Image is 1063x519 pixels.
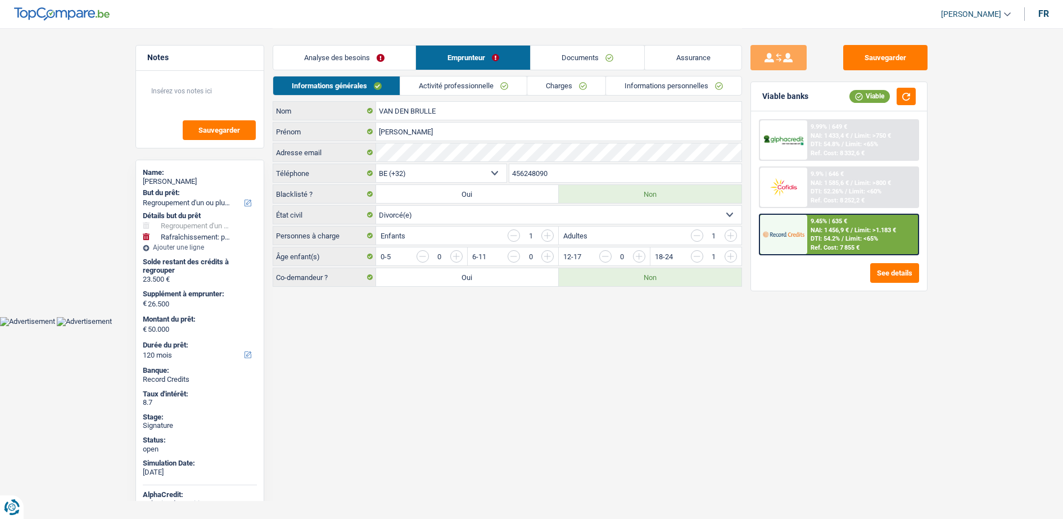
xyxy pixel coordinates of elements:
[645,46,741,70] a: Assurance
[811,188,843,195] span: DTI: 52.26%
[811,227,849,234] span: NAI: 1 456,9 €
[143,177,257,186] div: [PERSON_NAME]
[143,490,257,499] div: AlphaCredit:
[709,232,719,240] div: 1
[143,258,257,275] div: Solde restant des crédits à regrouper
[811,244,860,251] div: Ref. Cost: 7 855 €
[143,188,255,197] label: But du prêt:
[143,413,257,422] div: Stage:
[143,499,257,508] div: Submitted & Waiting
[273,143,376,161] label: Adresse email
[147,53,252,62] h5: Notes
[762,92,808,101] div: Viable banks
[811,170,844,178] div: 9.9% | 646 €
[143,315,255,324] label: Montant du prêt:
[526,232,536,240] div: 1
[941,10,1001,19] span: [PERSON_NAME]
[1038,8,1049,19] div: fr
[14,7,110,21] img: TopCompare Logo
[143,390,257,399] div: Taux d'intérêt:
[376,268,559,286] label: Oui
[400,76,527,95] a: Activité professionnelle
[559,185,741,203] label: Non
[376,185,559,203] label: Oui
[851,179,853,187] span: /
[854,179,891,187] span: Limit: >800 €
[143,375,257,384] div: Record Credits
[143,299,147,308] span: €
[763,224,804,245] img: Record Credits
[870,263,919,283] button: See details
[143,243,257,251] div: Ajouter une ligne
[273,185,376,203] label: Blacklisté ?
[381,253,391,260] label: 0-5
[811,132,849,139] span: NAI: 1 433,4 €
[143,341,255,350] label: Durée du prêt:
[143,398,257,407] div: 8.7
[435,253,445,260] div: 0
[143,436,257,445] div: Status:
[849,188,881,195] span: Limit: <60%
[143,445,257,454] div: open
[811,141,840,148] span: DTI: 54.8%
[143,421,257,430] div: Signature
[811,179,849,187] span: NAI: 1 585,6 €
[381,232,405,240] label: Enfants
[606,76,741,95] a: Informations personnelles
[273,227,376,245] label: Personnes à charge
[143,325,147,334] span: €
[811,150,865,157] div: Ref. Cost: 8 332,6 €
[273,247,376,265] label: Âge enfant(s)
[854,132,891,139] span: Limit: >750 €
[932,5,1011,24] a: [PERSON_NAME]
[143,290,255,299] label: Supplément à emprunter:
[416,46,530,70] a: Emprunteur
[763,134,804,147] img: AlphaCredit
[273,206,376,224] label: État civil
[851,132,853,139] span: /
[143,366,257,375] div: Banque:
[143,459,257,468] div: Simulation Date:
[273,164,376,182] label: Téléphone
[811,123,847,130] div: 9.99% | 649 €
[845,141,878,148] span: Limit: <65%
[198,127,240,134] span: Sauvegarder
[273,102,376,120] label: Nom
[509,164,741,182] input: 401020304
[842,141,844,148] span: /
[849,90,890,102] div: Viable
[273,123,376,141] label: Prénom
[143,168,257,177] div: Name:
[811,235,840,242] span: DTI: 54.2%
[273,268,376,286] label: Co-demandeur ?
[563,232,587,240] label: Adultes
[527,76,605,95] a: Charges
[854,227,896,234] span: Limit: >1.183 €
[851,227,853,234] span: /
[143,275,257,284] div: 23.500 €
[845,188,847,195] span: /
[811,197,865,204] div: Ref. Cost: 8 252,2 €
[143,468,257,477] div: [DATE]
[57,317,112,326] img: Advertisement
[843,45,928,70] button: Sauvegarder
[143,211,257,220] div: Détails but du prêt
[273,46,416,70] a: Analyse des besoins
[763,177,804,197] img: Cofidis
[559,268,741,286] label: Non
[845,235,878,242] span: Limit: <65%
[811,218,847,225] div: 9.45% | 635 €
[183,120,256,140] button: Sauvegarder
[531,46,645,70] a: Documents
[273,76,400,95] a: Informations générales
[842,235,844,242] span: /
